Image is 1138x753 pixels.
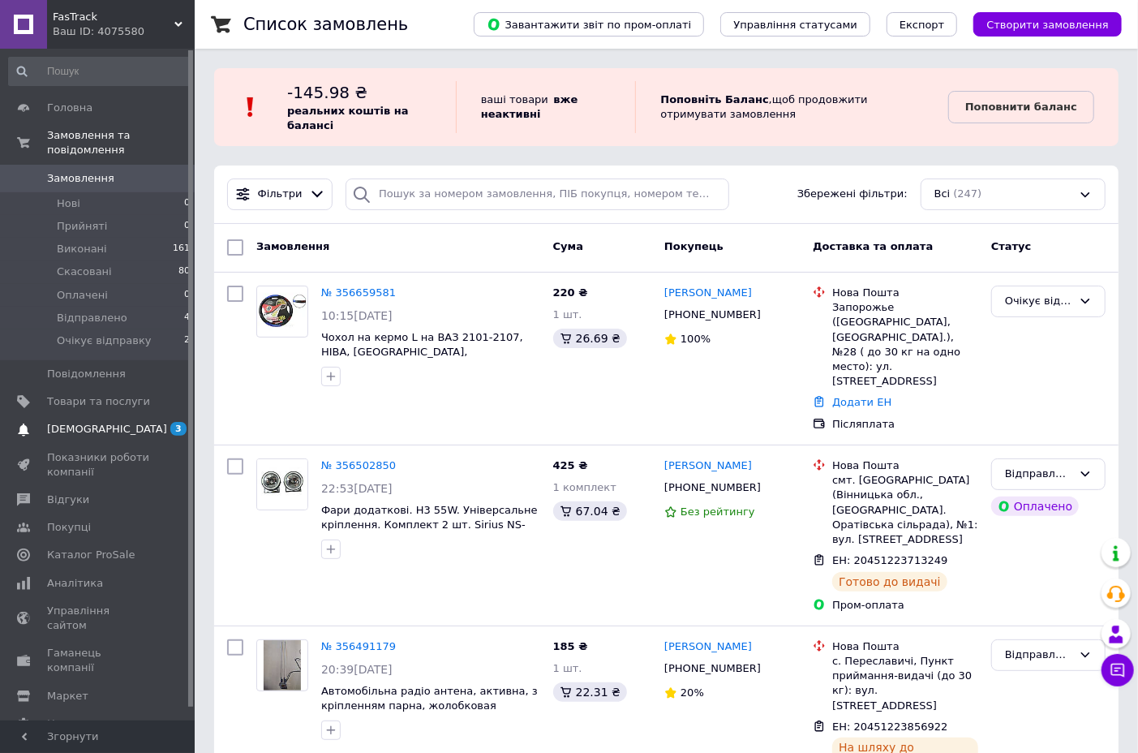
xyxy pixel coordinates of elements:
[8,57,191,86] input: Пошук
[243,15,408,34] h1: Список замовлень
[733,19,857,31] span: Управління статусами
[832,572,947,592] div: Готово до видачі
[720,12,870,37] button: Управління статусами
[256,286,308,338] a: Фото товару
[553,682,627,702] div: 22.31 ₴
[257,293,307,329] img: Фото товару
[1005,293,1072,310] div: Очікує відправку
[661,477,764,498] div: [PHONE_NUMBER]
[57,333,152,348] span: Очікує відправку
[635,81,947,133] div: , щоб продовжити отримувати замовлення
[553,481,616,493] span: 1 комплект
[553,240,583,252] span: Cума
[47,493,89,507] span: Відгуки
[1005,466,1072,483] div: Відправлено
[832,300,978,389] div: Запорожье ([GEOGRAPHIC_DATA], [GEOGRAPHIC_DATA].), №28 ( до 30 кг на одно место): ул. [STREET_ADD...
[965,101,1077,113] b: Поповнити баланс
[57,311,127,325] span: Відправлено
[553,501,627,521] div: 67.04 ₴
[664,639,752,655] a: [PERSON_NAME]
[553,308,582,321] span: 1 шт.
[832,598,978,613] div: Пром-оплата
[47,576,103,591] span: Аналітика
[797,187,908,202] span: Збережені фільтри:
[47,520,91,535] span: Покупці
[681,506,755,518] span: Без рейтингу
[321,309,393,322] span: 10:15[DATE]
[321,459,396,471] a: № 356502850
[832,639,978,654] div: Нова Пошта
[553,662,582,674] span: 1 шт.
[832,554,947,566] span: ЕН: 20451223713249
[47,646,150,675] span: Гаманець компанії
[553,459,588,471] span: 425 ₴
[264,640,302,691] img: Фото товару
[553,286,588,299] span: 220 ₴
[973,12,1122,37] button: Створити замовлення
[832,286,978,300] div: Нова Пошта
[178,265,190,279] span: 80
[681,686,704,699] span: 20%
[57,196,80,211] span: Нові
[661,304,764,325] div: [PHONE_NUMBER]
[832,721,947,733] span: ЕН: 20451223856922
[184,196,190,211] span: 0
[900,19,945,31] span: Експорт
[664,458,752,474] a: [PERSON_NAME]
[553,329,627,348] div: 26.69 ₴
[287,83,367,102] span: -145.98 ₴
[47,604,150,633] span: Управління сайтом
[184,288,190,303] span: 0
[813,240,933,252] span: Доставка та оплата
[47,716,130,731] span: Налаштування
[832,458,978,473] div: Нова Пошта
[346,179,728,210] input: Пошук за номером замовлення, ПІБ покупця, номером телефону, Email, номером накладної
[553,640,588,652] span: 185 ₴
[321,286,396,299] a: № 356659581
[1101,654,1134,686] button: Чат з покупцем
[957,18,1122,30] a: Створити замовлення
[184,219,190,234] span: 0
[456,81,636,133] div: ваші товари
[832,654,978,713] div: с. Переславичі, Пункт приймання-видачі (до 30 кг): вул. [STREET_ADDRESS]
[321,482,393,495] span: 22:53[DATE]
[661,658,764,679] div: [PHONE_NUMBER]
[664,286,752,301] a: [PERSON_NAME]
[257,459,307,510] img: Фото товару
[991,240,1032,252] span: Статус
[487,17,691,32] span: Завантажити звіт по пром-оплаті
[953,187,981,200] span: (247)
[238,95,263,119] img: :exclamation:
[664,240,724,252] span: Покупець
[256,639,308,691] a: Фото товару
[53,10,174,24] span: FasTrack
[321,504,538,546] a: Фари додаткові. H3 55W. Універсальне кріплення. Комплект 2 шт. Sirius NS-60W
[321,331,523,389] a: Чохол на кермо L на ВАЗ 2101-2107, НІВА, [GEOGRAPHIC_DATA], [GEOGRAPHIC_DATA] та іномарки з діаме...
[47,422,167,437] span: [DEMOGRAPHIC_DATA]
[474,12,704,37] button: Завантажити звіт по пром-оплаті
[887,12,958,37] button: Експорт
[934,187,951,202] span: Всі
[660,93,768,105] b: Поповніть Баланс
[47,689,88,704] span: Маркет
[832,473,978,547] div: смт. [GEOGRAPHIC_DATA] (Вінницька обл., [GEOGRAPHIC_DATA]. Оратівська сільрада), №1: вул. [STREET...
[184,311,190,325] span: 4
[986,19,1109,31] span: Створити замовлення
[1005,647,1072,664] div: Відправлено
[184,333,190,348] span: 2
[47,367,126,381] span: Повідомлення
[948,91,1094,123] a: Поповнити баланс
[47,171,114,186] span: Замовлення
[47,548,135,562] span: Каталог ProSale
[57,219,107,234] span: Прийняті
[832,417,978,432] div: Післяплата
[53,24,195,39] div: Ваш ID: 4075580
[47,101,92,115] span: Головна
[321,663,393,676] span: 20:39[DATE]
[321,640,396,652] a: № 356491179
[321,685,538,712] a: Автомобільна радіо антена, активна, з кріпленням парна, жолобковая
[287,105,409,131] b: реальних коштів на балансі
[47,128,195,157] span: Замовлення та повідомлення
